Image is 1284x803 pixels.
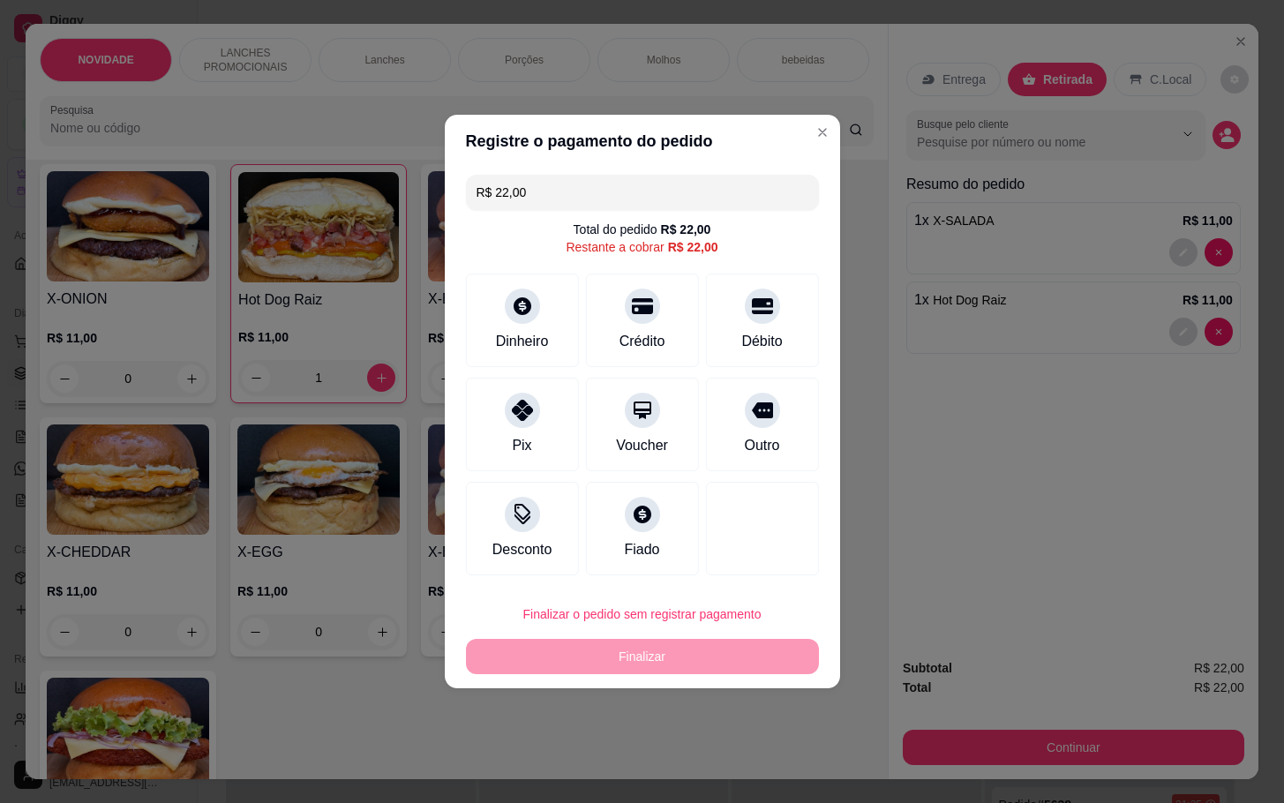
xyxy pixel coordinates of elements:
[808,118,837,146] button: Close
[445,115,840,168] header: Registre o pagamento do pedido
[574,221,711,238] div: Total do pedido
[496,331,549,352] div: Dinheiro
[741,331,782,352] div: Débito
[466,597,819,632] button: Finalizar o pedido sem registrar pagamento
[661,221,711,238] div: R$ 22,00
[566,238,717,256] div: Restante a cobrar
[616,435,668,456] div: Voucher
[624,539,659,560] div: Fiado
[477,175,808,210] input: Ex.: hambúrguer de cordeiro
[492,539,552,560] div: Desconto
[512,435,531,456] div: Pix
[668,238,718,256] div: R$ 22,00
[619,331,665,352] div: Crédito
[744,435,779,456] div: Outro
